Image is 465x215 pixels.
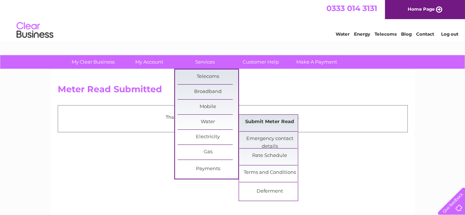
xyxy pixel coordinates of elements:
[441,31,458,37] a: Log out
[230,55,291,69] a: Customer Help
[401,31,412,37] a: Blog
[178,85,238,99] a: Broadband
[178,130,238,144] a: Electricity
[178,69,238,84] a: Telecoms
[63,55,124,69] a: My Clear Business
[178,115,238,129] a: Water
[239,115,300,129] a: Submit Meter Read
[16,19,54,42] img: logo.png
[178,162,238,176] a: Payments
[62,114,404,121] p: Thank you for your time, your meter read has been received.
[239,165,300,180] a: Terms and Conditions
[59,4,407,36] div: Clear Business is a trading name of Verastar Limited (registered in [GEOGRAPHIC_DATA] No. 3667643...
[239,184,300,199] a: Deferment
[178,145,238,160] a: Gas
[178,100,238,114] a: Mobile
[119,55,179,69] a: My Account
[375,31,397,37] a: Telecoms
[326,4,377,13] a: 0333 014 3131
[58,84,408,98] h2: Meter Read Submitted
[239,132,300,146] a: Emergency contact details
[336,31,350,37] a: Water
[175,55,235,69] a: Services
[354,31,370,37] a: Energy
[286,55,347,69] a: Make A Payment
[239,148,300,163] a: Rate Schedule
[416,31,434,37] a: Contact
